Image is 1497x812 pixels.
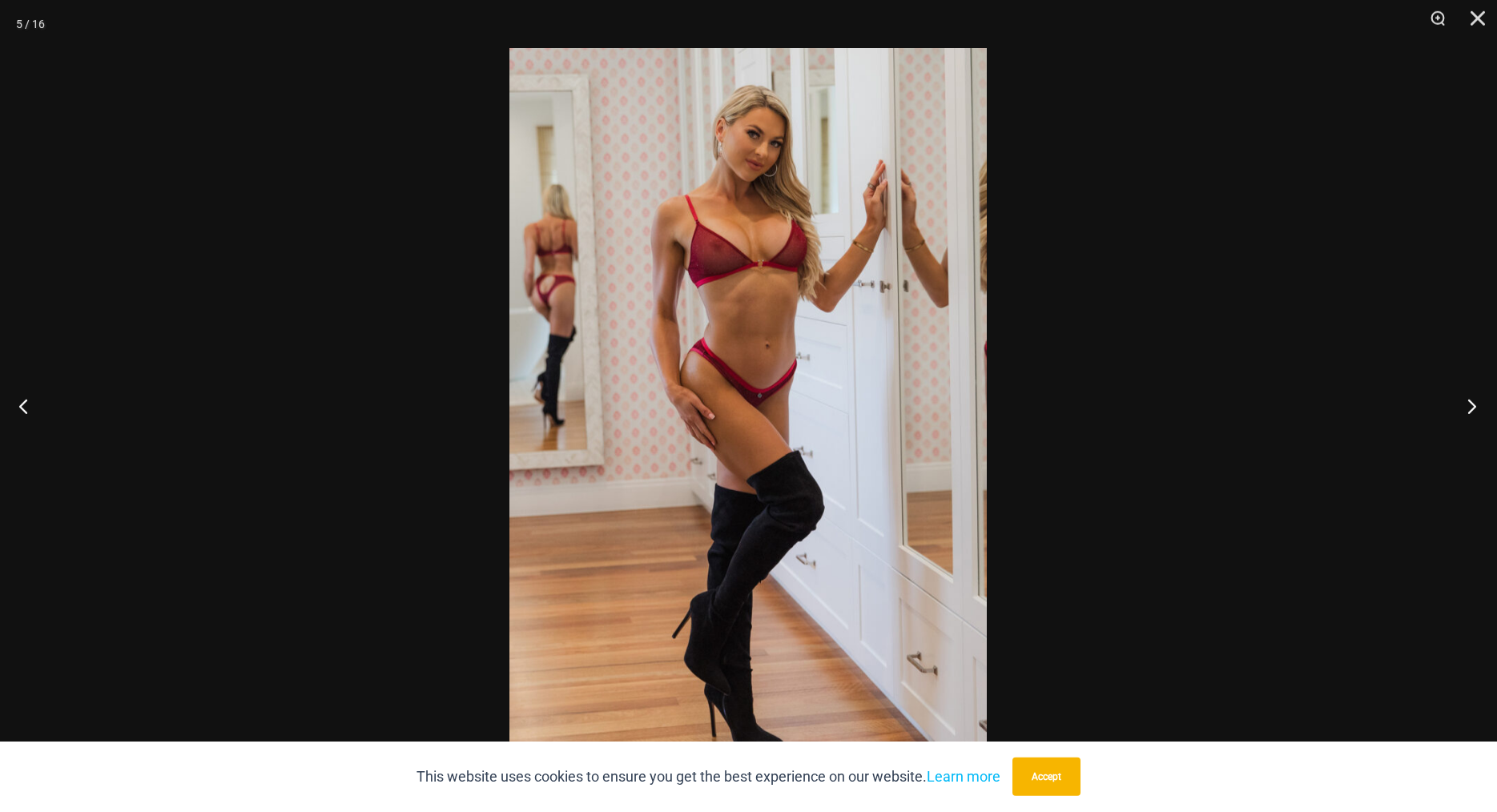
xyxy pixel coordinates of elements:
div: 5 / 16 [16,12,45,36]
a: Learn more [927,768,1000,785]
button: Accept [1012,758,1080,796]
button: Next [1437,366,1497,446]
img: Guilty Pleasures Red 1045 Bra 6045 Thong 03 [509,48,987,764]
p: This website uses cookies to ensure you get the best experience on our website. [417,765,1000,789]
